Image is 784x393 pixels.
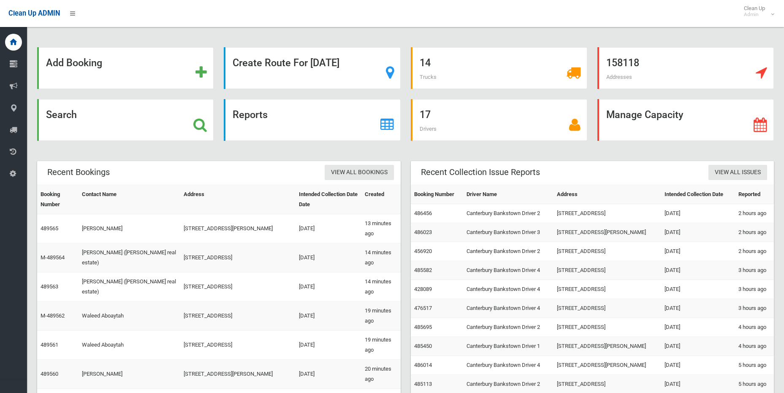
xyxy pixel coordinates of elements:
td: [DATE] [296,301,361,331]
strong: Reports [233,109,268,121]
td: Canterbury Bankstown Driver 3 [463,223,553,242]
th: Intended Collection Date [661,185,735,204]
td: [STREET_ADDRESS][PERSON_NAME] [180,360,296,389]
td: 19 minutes ago [361,331,401,360]
header: Recent Bookings [37,164,120,180]
a: 489561 [41,342,58,348]
a: 489565 [41,225,58,231]
td: 4 hours ago [735,337,774,356]
td: [STREET_ADDRESS][PERSON_NAME] [553,223,661,242]
strong: 158118 [606,57,639,69]
strong: 17 [420,109,431,121]
td: Waleed Aboaytah [79,301,180,331]
td: [STREET_ADDRESS] [180,272,296,301]
td: 2 hours ago [735,223,774,242]
td: [DATE] [296,214,361,243]
a: 485113 [414,381,432,387]
td: [PERSON_NAME] [79,360,180,389]
td: Waleed Aboaytah [79,331,180,360]
td: [STREET_ADDRESS] [180,243,296,272]
th: Booking Number [37,185,79,214]
td: 4 hours ago [735,318,774,337]
a: 485695 [414,324,432,330]
a: Reports [224,99,400,141]
span: Clean Up [740,5,773,18]
td: Canterbury Bankstown Driver 2 [463,242,553,261]
a: Add Booking [37,47,214,89]
td: [STREET_ADDRESS] [553,299,661,318]
a: 489560 [41,371,58,377]
a: 489563 [41,283,58,290]
a: 428089 [414,286,432,292]
th: Reported [735,185,774,204]
td: [DATE] [661,299,735,318]
td: [STREET_ADDRESS] [553,318,661,337]
a: 485582 [414,267,432,273]
a: 486456 [414,210,432,216]
td: [DATE] [296,360,361,389]
a: M-489562 [41,312,65,319]
td: Canterbury Bankstown Driver 4 [463,261,553,280]
td: [STREET_ADDRESS][PERSON_NAME] [553,356,661,375]
td: [PERSON_NAME] ([PERSON_NAME] real estate) [79,272,180,301]
th: Intended Collection Date Date [296,185,361,214]
td: 20 minutes ago [361,360,401,389]
td: Canterbury Bankstown Driver 4 [463,280,553,299]
td: 5 hours ago [735,356,774,375]
small: Admin [744,11,765,18]
td: [DATE] [661,242,735,261]
td: [DATE] [661,261,735,280]
td: [PERSON_NAME] ([PERSON_NAME] real estate) [79,243,180,272]
td: 14 minutes ago [361,243,401,272]
span: Clean Up ADMIN [8,9,60,17]
strong: 14 [420,57,431,69]
a: 486014 [414,362,432,368]
a: 14 Trucks [411,47,587,89]
a: Search [37,99,214,141]
a: View All Issues [708,165,767,180]
td: [STREET_ADDRESS] [553,242,661,261]
a: Manage Capacity [597,99,774,141]
td: 2 hours ago [735,204,774,223]
a: 456920 [414,248,432,254]
td: [DATE] [296,331,361,360]
span: Trucks [420,74,437,80]
span: Addresses [606,74,632,80]
td: [DATE] [661,356,735,375]
td: Canterbury Bankstown Driver 4 [463,299,553,318]
td: 2 hours ago [735,242,774,261]
td: Canterbury Bankstown Driver 4 [463,356,553,375]
td: Canterbury Bankstown Driver 2 [463,204,553,223]
td: 3 hours ago [735,280,774,299]
td: 3 hours ago [735,299,774,318]
td: [PERSON_NAME] [79,214,180,243]
td: 14 minutes ago [361,272,401,301]
strong: Manage Capacity [606,109,683,121]
strong: Create Route For [DATE] [233,57,339,69]
th: Driver Name [463,185,553,204]
header: Recent Collection Issue Reports [411,164,550,180]
a: 485450 [414,343,432,349]
th: Address [180,185,296,214]
td: 19 minutes ago [361,301,401,331]
strong: Search [46,109,77,121]
td: [DATE] [661,223,735,242]
td: [DATE] [661,318,735,337]
span: Drivers [420,126,437,132]
th: Address [553,185,661,204]
a: 476517 [414,305,432,311]
td: [DATE] [296,243,361,272]
a: M-489564 [41,254,65,261]
td: [STREET_ADDRESS][PERSON_NAME] [180,214,296,243]
a: Create Route For [DATE] [224,47,400,89]
td: Canterbury Bankstown Driver 1 [463,337,553,356]
td: [STREET_ADDRESS] [553,261,661,280]
td: Canterbury Bankstown Driver 2 [463,318,553,337]
a: 158118 Addresses [597,47,774,89]
a: 486023 [414,229,432,235]
a: 17 Drivers [411,99,587,141]
td: [STREET_ADDRESS] [180,301,296,331]
a: View All Bookings [325,165,394,180]
td: 13 minutes ago [361,214,401,243]
strong: Add Booking [46,57,102,69]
